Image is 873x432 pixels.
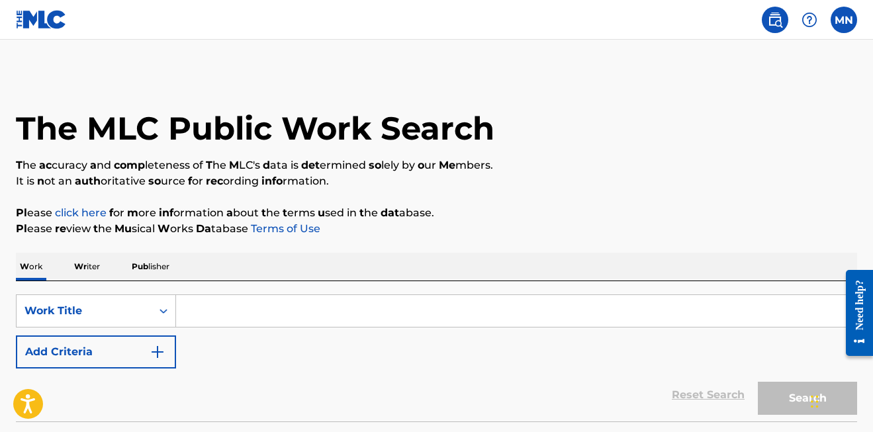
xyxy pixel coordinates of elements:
span: re [55,222,66,235]
a: Terms of Use [248,222,320,235]
span: dat [381,206,399,219]
img: search [767,12,783,28]
span: he [93,222,112,235]
span: Pl [16,222,27,235]
span: Pl [16,206,27,219]
span: comp [114,159,145,171]
a: Public Search [762,7,788,33]
span: inf [159,206,173,219]
img: MLC Logo [16,10,67,29]
span: f [188,175,192,187]
span: sical [115,222,155,235]
span: erms [283,206,315,219]
span: a [226,206,233,219]
span: t [359,206,364,219]
span: urce [148,175,185,187]
span: he [261,206,280,219]
button: Add Criteria [16,335,176,368]
span: ot [37,175,56,187]
span: a [90,159,97,171]
span: he [16,159,36,171]
a: click here [55,206,107,219]
span: LC's [229,159,260,171]
span: curacy [39,159,87,171]
span: ermined [301,159,366,171]
span: bout [226,206,259,219]
span: orks [158,222,193,235]
span: Me [439,159,455,171]
iframe: Resource Center [836,260,873,367]
span: he [206,159,226,171]
iframe: Chat Widget [807,368,873,432]
span: info [261,175,283,187]
span: mbers. [439,159,493,171]
span: d [263,159,270,171]
span: ording [206,175,259,187]
span: W [158,222,170,235]
span: m [127,206,138,219]
span: iter [74,261,100,271]
span: ork [20,261,42,271]
span: he [359,206,378,219]
span: Mu [115,222,132,235]
div: Help [796,7,823,33]
span: oritative [75,175,146,187]
span: or [109,206,124,219]
span: f [109,206,113,219]
span: det [301,159,320,171]
span: ormation [159,206,224,219]
span: tabase [196,222,248,235]
span: u [318,206,325,219]
span: ata [263,159,288,171]
span: n [37,175,44,187]
span: in [109,206,434,219]
span: ease [16,222,52,235]
form: Search Form [16,294,857,421]
img: 9d2ae6d4665cec9f34b9.svg [150,344,165,360]
span: rec [206,175,223,187]
span: rmation. [261,175,329,187]
span: so [148,175,161,187]
span: M [229,159,239,171]
span: T [206,159,212,171]
span: sed [318,206,344,219]
span: nd [90,159,111,171]
div: Work Title [24,303,144,319]
h1: The MLC Public Work Search [16,108,494,148]
span: of is by [16,159,493,171]
span: W [20,261,29,271]
span: t [261,206,266,219]
span: leteness [114,159,190,171]
img: help [802,12,817,28]
span: or [188,175,203,187]
span: Da [196,222,211,235]
span: lely [369,159,399,171]
span: o [418,159,424,171]
span: view [55,222,91,235]
span: auth [75,175,101,187]
span: so [369,159,381,171]
span: It is an [16,175,329,187]
span: t [93,222,98,235]
span: t [283,206,287,219]
div: User Menu [831,7,857,33]
span: ease [16,206,52,219]
span: lisher [132,261,169,271]
span: T [16,159,23,171]
span: ore [127,206,156,219]
span: ac [39,159,52,171]
span: Wr [74,261,87,271]
span: ur [418,159,436,171]
span: abase. [381,206,434,219]
span: Pub [132,261,148,271]
div: Drag [811,382,819,421]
